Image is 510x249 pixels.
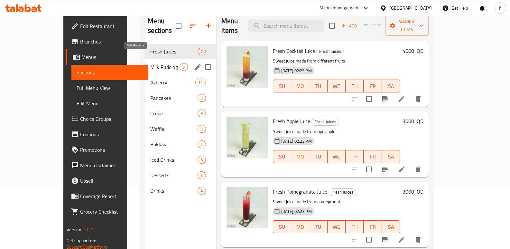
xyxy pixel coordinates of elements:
div: Iced Drinks6 [145,152,216,168]
a: Edit menu item [398,236,405,244]
img: Fresh Cocktail Juice [227,46,268,88]
span: Pancakes [150,94,198,102]
span: Full Menu View [77,84,144,92]
span: 9 [198,110,205,117]
a: Full Menu View [71,80,149,96]
span: Fresh Juices [312,118,339,126]
span: Branches [80,38,144,45]
span: 11 [196,80,205,86]
div: items [198,187,206,195]
button: FR [364,80,382,92]
div: Drinks4 [145,183,216,198]
span: Grocery Checklist [80,208,144,215]
nav: Menu sections [145,41,216,201]
button: WE [328,80,346,92]
button: MO [291,220,309,233]
button: SU [273,150,291,163]
div: Pancakes3 [145,90,216,106]
span: MO [294,152,307,161]
span: Fresh Juices [150,48,198,55]
span: Select section [325,19,339,33]
h6: 4000 IQD [403,46,423,55]
input: search [248,20,324,32]
button: FR [364,150,382,163]
div: Waffle3 [145,121,216,137]
span: Fresh Apple Juice [273,116,310,126]
a: Coverage Report [66,188,149,204]
span: Select section first [359,21,385,31]
button: TU [309,80,327,92]
a: Choice Groups [66,111,149,127]
div: items [180,63,188,71]
span: Add item [339,21,359,31]
span: MO [294,222,307,232]
a: Menus [66,49,149,65]
span: Choice Groups [80,115,144,123]
button: SU [273,220,291,233]
div: items [198,125,206,133]
span: Select to update [362,92,376,106]
span: Desserts [150,171,198,179]
button: MO [291,150,309,163]
button: TH [346,220,364,233]
p: Sweet juice made from ripe apple [273,128,400,136]
span: FR [366,222,379,232]
span: SU [276,222,289,232]
span: Version: [67,225,82,234]
span: Promotions [80,146,144,154]
span: MO [294,81,307,91]
span: SU [276,152,289,161]
span: Get support on: [67,236,96,245]
div: items [195,79,206,86]
button: SA [382,220,400,233]
span: Add [340,22,358,30]
span: 6 [198,157,205,163]
button: SA [382,150,400,163]
div: Azberry [150,79,195,86]
button: Add section [201,18,216,34]
span: SA [385,81,397,91]
span: FR [366,81,379,91]
span: TU [312,222,325,232]
a: Branches [66,34,149,49]
span: Menu disclaimer [80,161,144,169]
span: TU [312,81,325,91]
span: Fresh Juices [329,188,356,196]
span: Coverage Report [80,192,144,200]
button: delete [411,91,426,107]
button: Branch-specific-item [377,232,393,247]
span: 3 [198,172,205,178]
span: Select to update [362,233,376,246]
span: Drinks [150,187,198,195]
a: Edit Menu [71,96,149,111]
span: Edit Menu [77,100,144,107]
div: items [198,48,206,55]
span: [DATE] 02:23 PM [279,68,314,74]
span: Fresh Cocktail Juice [273,46,315,56]
button: edit [193,62,203,72]
button: SU [273,80,291,92]
span: [DATE] 02:23 PM [279,138,314,144]
a: Edit menu item [398,166,405,173]
span: Waffle [150,125,198,133]
span: Upsell [80,177,144,185]
span: 1.0.0 [83,225,93,234]
span: Baklava [150,140,198,148]
span: Iced Drinks [150,156,198,164]
span: Select to update [362,163,376,176]
div: Crepe9 [145,106,216,121]
span: Milk Pudding [150,63,180,71]
h2: Menu sections [148,16,175,35]
span: Select all sections [172,19,185,33]
span: 3 [198,126,205,132]
a: Sections [71,65,149,80]
span: WE [330,81,343,91]
span: Fresh Juices [317,48,344,55]
h6: 3000 IQD [403,187,423,196]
